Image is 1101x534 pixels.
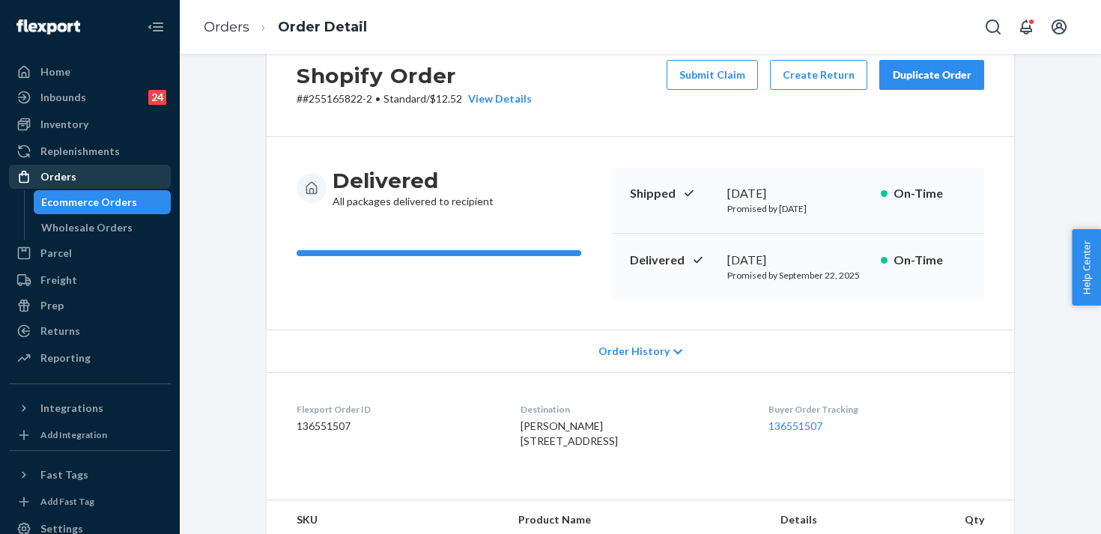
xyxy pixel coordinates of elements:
a: Add Integration [9,426,171,444]
div: Duplicate Order [892,67,971,82]
a: Add Fast Tag [9,493,171,511]
dt: Flexport Order ID [297,403,497,416]
button: Open account menu [1044,12,1074,42]
span: • [375,92,380,105]
p: # #255165822-2 / $12.52 [297,91,532,106]
a: Orders [9,165,171,189]
a: Replenishments [9,139,171,163]
div: [DATE] [727,185,869,202]
a: Home [9,60,171,84]
a: Inventory [9,112,171,136]
button: Open Search Box [978,12,1008,42]
a: Returns [9,319,171,343]
div: Replenishments [40,144,120,159]
a: Ecommerce Orders [34,190,172,214]
p: Promised by September 22, 2025 [727,269,869,282]
div: Fast Tags [40,467,88,482]
div: Home [40,64,70,79]
img: Flexport logo [16,19,80,34]
a: Wholesale Orders [34,216,172,240]
button: View Details [462,91,532,106]
button: Duplicate Order [879,60,984,90]
div: Inventory [40,117,88,132]
div: Parcel [40,246,72,261]
a: Freight [9,268,171,292]
button: Open notifications [1011,12,1041,42]
a: Prep [9,294,171,318]
div: Add Fast Tag [40,495,94,508]
span: Order History [598,344,670,359]
div: Freight [40,273,77,288]
h3: Delivered [333,167,494,194]
a: Inbounds24 [9,85,171,109]
div: Reporting [40,351,91,365]
span: Standard [383,92,426,105]
a: Parcel [9,241,171,265]
button: Integrations [9,396,171,420]
div: Wholesale Orders [41,220,133,235]
button: Close Navigation [141,12,171,42]
span: [PERSON_NAME] [STREET_ADDRESS] [521,419,618,447]
div: Prep [40,298,64,313]
a: 136551507 [768,419,822,432]
a: Order Detail [278,19,367,35]
dt: Destination [521,403,744,416]
div: Returns [40,324,80,339]
div: Inbounds [40,90,86,105]
div: Add Integration [40,428,107,441]
h2: Shopify Order [297,60,532,91]
button: Help Center [1072,229,1101,306]
a: Orders [204,19,249,35]
div: 24 [148,90,166,105]
p: On-Time [894,252,966,269]
p: Shipped [630,185,715,202]
div: [DATE] [727,252,869,269]
ol: breadcrumbs [192,5,379,49]
div: Ecommerce Orders [41,195,137,210]
p: Delivered [630,252,715,269]
a: Reporting [9,346,171,370]
div: Integrations [40,401,103,416]
p: On-Time [894,185,966,202]
button: Submit Claim [667,60,758,90]
button: Fast Tags [9,463,171,487]
div: Orders [40,169,76,184]
div: All packages delivered to recipient [333,167,494,209]
button: Create Return [770,60,867,90]
dt: Buyer Order Tracking [768,403,984,416]
dd: 136551507 [297,419,497,434]
p: Promised by [DATE] [727,202,869,215]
